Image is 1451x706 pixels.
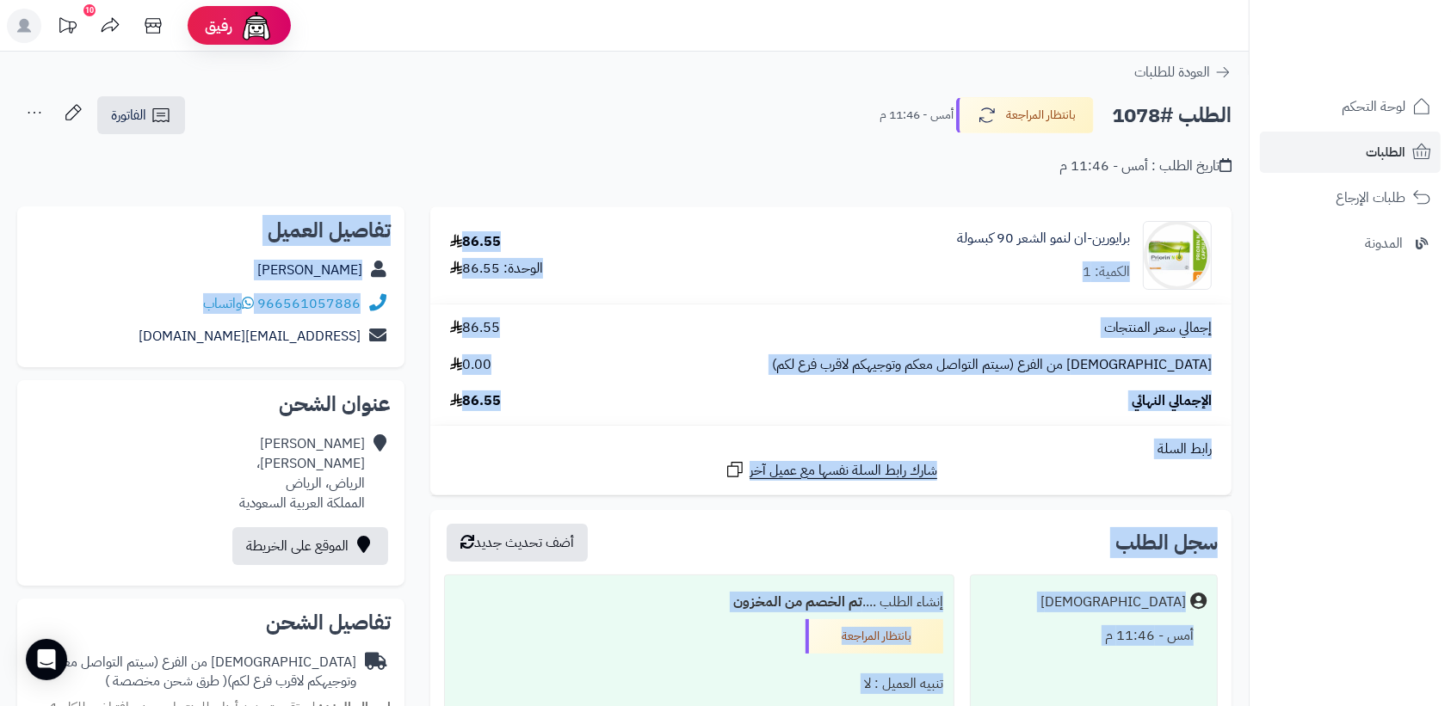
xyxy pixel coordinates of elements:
div: 86.55 [450,232,501,252]
div: بانتظار المراجعة [806,619,943,654]
span: طلبات الإرجاع [1336,186,1405,210]
span: لوحة التحكم [1342,95,1405,119]
div: 10 [83,4,96,16]
b: تم الخصم من المخزون [733,592,862,612]
div: إنشاء الطلب .... [455,586,943,619]
a: الموقع على الخريطة [232,527,388,565]
h3: سجل الطلب [1115,532,1218,553]
img: 4555ac726706c74899b274dcc85c9c4d5c29-90x90.jpg [1144,221,1211,290]
a: [PERSON_NAME] [257,260,362,280]
div: رابط السلة [437,439,1225,459]
a: طلبات الإرجاع [1260,177,1441,218]
div: [PERSON_NAME] [PERSON_NAME]، الرياض، الرياض المملكة العربية السعودية [239,434,365,513]
h2: تفاصيل العميل [31,220,391,241]
a: العودة للطلبات [1134,62,1232,83]
div: أمس - 11:46 م [981,619,1207,653]
div: الوحدة: 86.55 [450,259,543,279]
button: أضف تحديث جديد [447,524,588,562]
a: تحديثات المنصة [46,9,89,47]
span: العودة للطلبات [1134,62,1210,83]
span: شارك رابط السلة نفسها مع عميل آخر [750,461,937,481]
a: [EMAIL_ADDRESS][DOMAIN_NAME] [139,326,361,347]
div: تنبيه العميل : لا [455,667,943,701]
a: 966561057886 [257,293,361,314]
div: Open Intercom Messenger [26,639,67,680]
span: ( طرق شحن مخصصة ) [105,671,227,691]
h2: تفاصيل الشحن [31,612,391,633]
span: المدونة [1365,231,1403,255]
a: لوحة التحكم [1260,86,1441,127]
span: 86.55 [450,391,501,411]
div: [DEMOGRAPHIC_DATA] [1040,592,1186,612]
a: المدونة [1260,223,1441,264]
a: واتساب [203,293,254,314]
span: الإجمالي النهائي [1132,391,1212,411]
h2: عنوان الشحن [31,394,391,414]
h2: الطلب #1078 [1112,98,1232,133]
span: الطلبات [1366,140,1405,164]
small: أمس - 11:46 م [880,107,954,124]
a: الطلبات [1260,132,1441,173]
div: تاريخ الطلب : أمس - 11:46 م [1059,157,1232,176]
a: شارك رابط السلة نفسها مع عميل آخر [725,459,937,481]
img: ai-face.png [239,9,274,43]
span: 86.55 [450,318,500,338]
div: [DEMOGRAPHIC_DATA] من الفرع (سيتم التواصل معكم وتوجيهكم لاقرب فرع لكم) [31,653,356,692]
span: 0.00 [450,355,491,375]
span: [DEMOGRAPHIC_DATA] من الفرع (سيتم التواصل معكم وتوجيهكم لاقرب فرع لكم) [772,355,1212,375]
a: برايورين-ان لنمو الشعر 90 كبسولة [957,229,1130,249]
span: الفاتورة [111,105,146,126]
a: الفاتورة [97,96,185,134]
button: بانتظار المراجعة [956,97,1094,133]
span: إجمالي سعر المنتجات [1104,318,1212,338]
span: رفيق [205,15,232,36]
div: الكمية: 1 [1083,262,1130,282]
